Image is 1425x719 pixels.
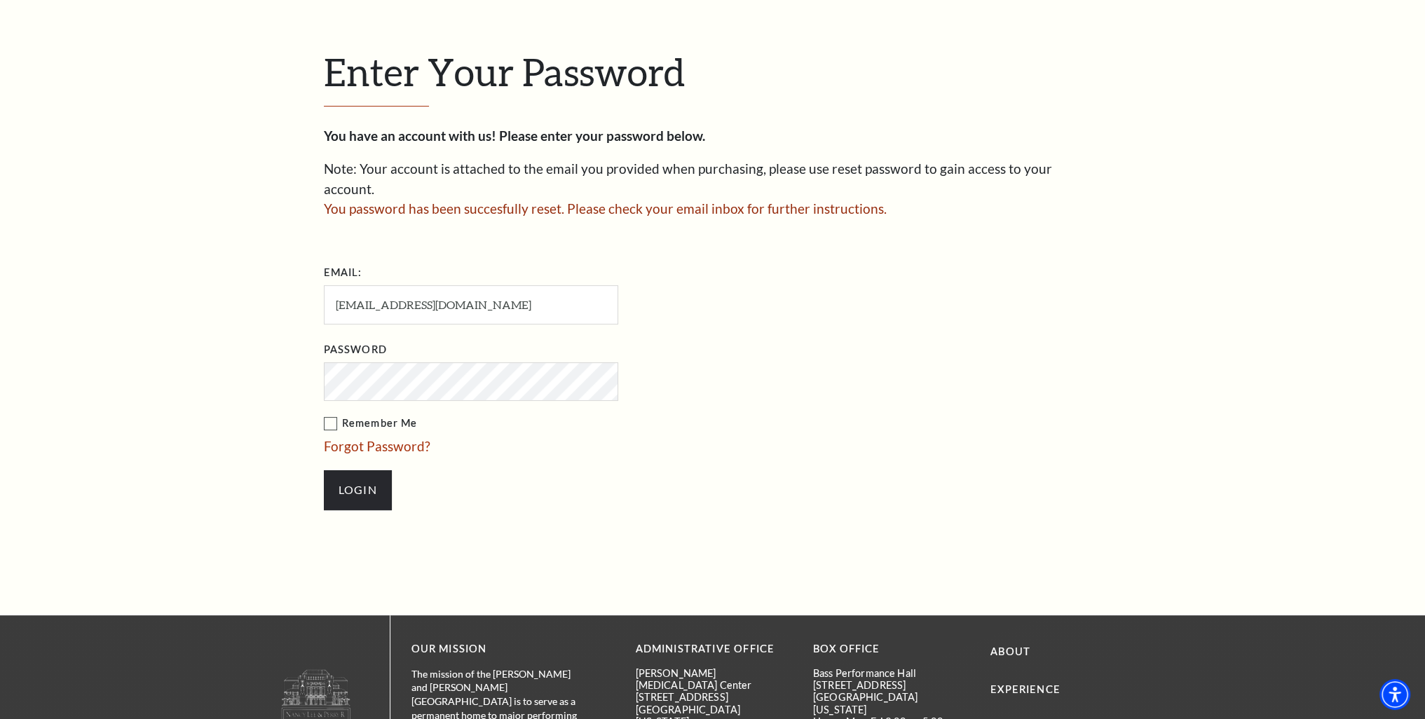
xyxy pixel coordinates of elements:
[324,159,1102,199] p: Note: Your account is attached to the email you provided when purchasing, please use reset passwo...
[636,667,792,692] p: [PERSON_NAME][MEDICAL_DATA] Center
[324,128,496,144] strong: You have an account with us!
[499,128,705,144] strong: Please enter your password below.
[813,641,969,658] p: BOX OFFICE
[324,470,392,509] input: Submit button
[1379,679,1410,710] div: Accessibility Menu
[324,264,362,282] label: Email:
[813,667,969,679] p: Bass Performance Hall
[324,200,887,217] span: You password has been succesfully reset. Please check your email inbox for further instructions.
[324,49,685,94] span: Enter Your Password
[990,645,1030,657] a: About
[411,641,587,658] p: OUR MISSION
[324,415,758,432] label: Remember Me
[636,691,792,703] p: [STREET_ADDRESS]
[990,683,1061,695] a: Experience
[813,691,969,715] p: [GEOGRAPHIC_DATA][US_STATE]
[324,341,387,359] label: Password
[324,438,430,454] a: Forgot Password?
[813,679,969,691] p: [STREET_ADDRESS]
[636,641,792,658] p: Administrative Office
[324,285,618,324] input: Required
